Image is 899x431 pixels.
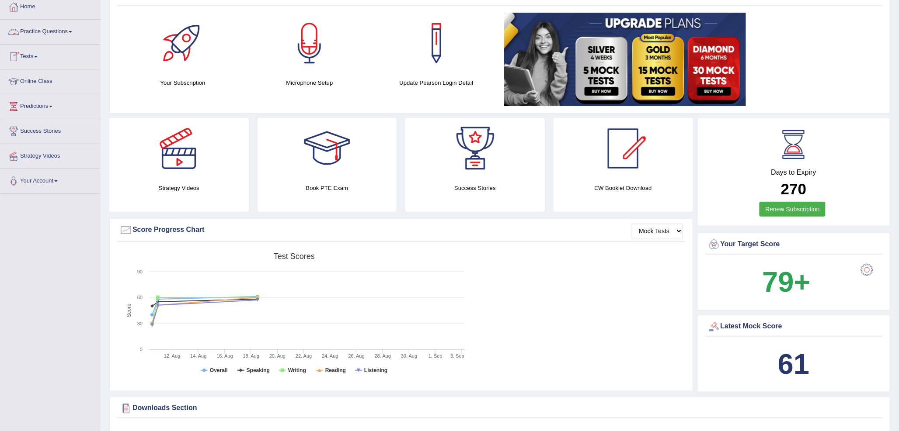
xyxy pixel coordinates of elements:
[375,353,391,359] tspan: 28. Aug
[504,13,746,106] img: small5.jpg
[554,183,693,193] h4: EW Booklet Download
[781,180,806,197] b: 270
[269,353,286,359] tspan: 20. Aug
[296,353,312,359] tspan: 22. Aug
[377,78,495,87] h4: Update Pearson Login Detail
[322,353,338,359] tspan: 24. Aug
[247,367,270,373] tspan: Speaking
[0,20,100,41] a: Practice Questions
[763,266,811,298] b: 79+
[707,238,881,251] div: Your Target Score
[216,353,233,359] tspan: 16. Aug
[778,348,809,380] b: 61
[707,320,881,333] div: Latest Mock Score
[288,367,306,373] tspan: Writing
[0,94,100,116] a: Predictions
[109,183,249,193] h4: Strategy Videos
[210,367,228,373] tspan: Overall
[760,202,826,217] a: Renew Subscription
[0,144,100,166] a: Strategy Videos
[124,78,242,87] h4: Your Subscription
[707,169,881,176] h4: Days to Expiry
[325,367,346,373] tspan: Reading
[137,269,143,274] text: 90
[140,347,143,352] text: 0
[137,321,143,326] text: 30
[119,402,880,415] div: Downloads Section
[0,69,100,91] a: Online Class
[119,224,683,237] div: Score Progress Chart
[251,78,369,87] h4: Microphone Setup
[243,353,259,359] tspan: 18. Aug
[190,353,206,359] tspan: 14. Aug
[0,45,100,66] a: Tests
[258,183,397,193] h4: Book PTE Exam
[0,119,100,141] a: Success Stories
[401,353,417,359] tspan: 30. Aug
[364,367,387,373] tspan: Listening
[348,353,365,359] tspan: 26. Aug
[429,353,443,359] tspan: 1. Sep
[274,252,315,261] tspan: Test scores
[405,183,545,193] h4: Success Stories
[137,295,143,300] text: 60
[450,353,464,359] tspan: 3. Sep
[0,169,100,191] a: Your Account
[126,303,132,317] tspan: Score
[164,353,180,359] tspan: 12. Aug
